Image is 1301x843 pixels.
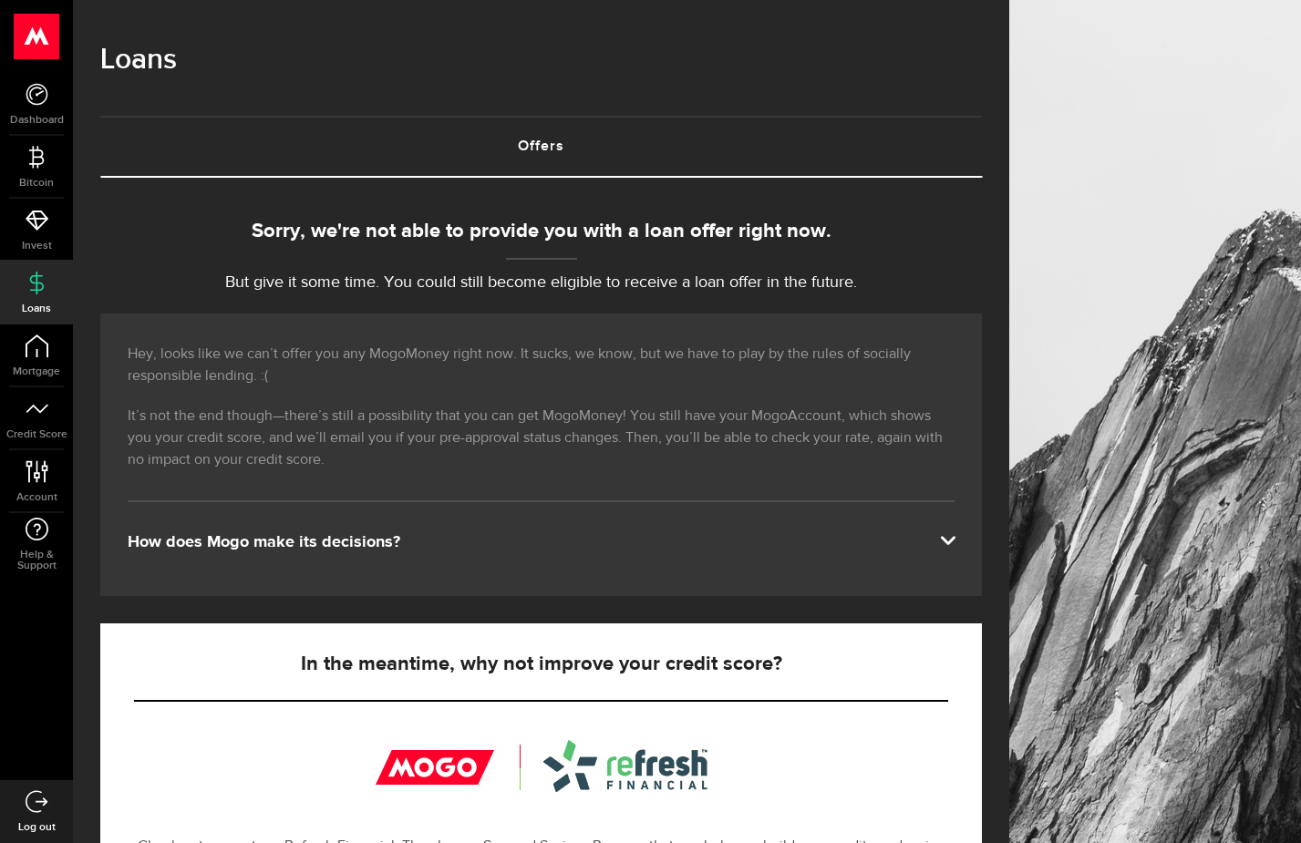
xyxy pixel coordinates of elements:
[100,118,982,176] a: Offers
[134,653,948,675] h5: In the meantime, why not improve your credit score?
[100,36,982,84] h1: Loans
[1224,766,1301,843] iframe: LiveChat chat widget
[100,217,982,247] div: Sorry, we're not able to provide you with a loan offer right now.
[128,531,955,553] div: How does Mogo make its decisions?
[100,116,982,178] ul: Tabs Navigation
[128,406,955,471] p: It’s not the end though—there’s still a possibility that you can get MogoMoney! You still have yo...
[100,271,982,295] p: But give it some time. You could still become eligible to receive a loan offer in the future.
[128,344,955,387] p: Hey, looks like we can’t offer you any MogoMoney right now. It sucks, we know, but we have to pla...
